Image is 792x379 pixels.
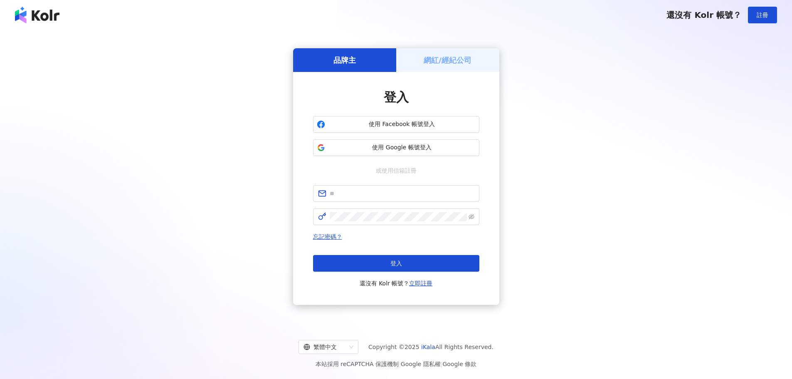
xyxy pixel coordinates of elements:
[313,255,479,272] button: 登入
[370,166,422,175] span: 或使用信箱註冊
[390,260,402,267] span: 登入
[303,340,346,354] div: 繁體中文
[748,7,777,23] button: 註冊
[328,144,476,152] span: 使用 Google 帳號登入
[757,12,768,18] span: 註冊
[421,344,435,350] a: iKala
[313,139,479,156] button: 使用 Google 帳號登入
[442,361,476,367] a: Google 條款
[409,280,432,287] a: 立即註冊
[316,359,476,369] span: 本站採用 reCAPTCHA 保護機制
[401,361,441,367] a: Google 隱私權
[469,214,474,220] span: eye-invisible
[368,342,493,352] span: Copyright © 2025 All Rights Reserved.
[441,361,443,367] span: |
[399,361,401,367] span: |
[313,233,342,240] a: 忘記密碼？
[666,10,741,20] span: 還沒有 Kolr 帳號？
[15,7,59,23] img: logo
[424,55,471,65] h5: 網紅/經紀公司
[313,116,479,133] button: 使用 Facebook 帳號登入
[333,55,356,65] h5: 品牌主
[360,278,433,288] span: 還沒有 Kolr 帳號？
[384,90,409,104] span: 登入
[328,120,476,129] span: 使用 Facebook 帳號登入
